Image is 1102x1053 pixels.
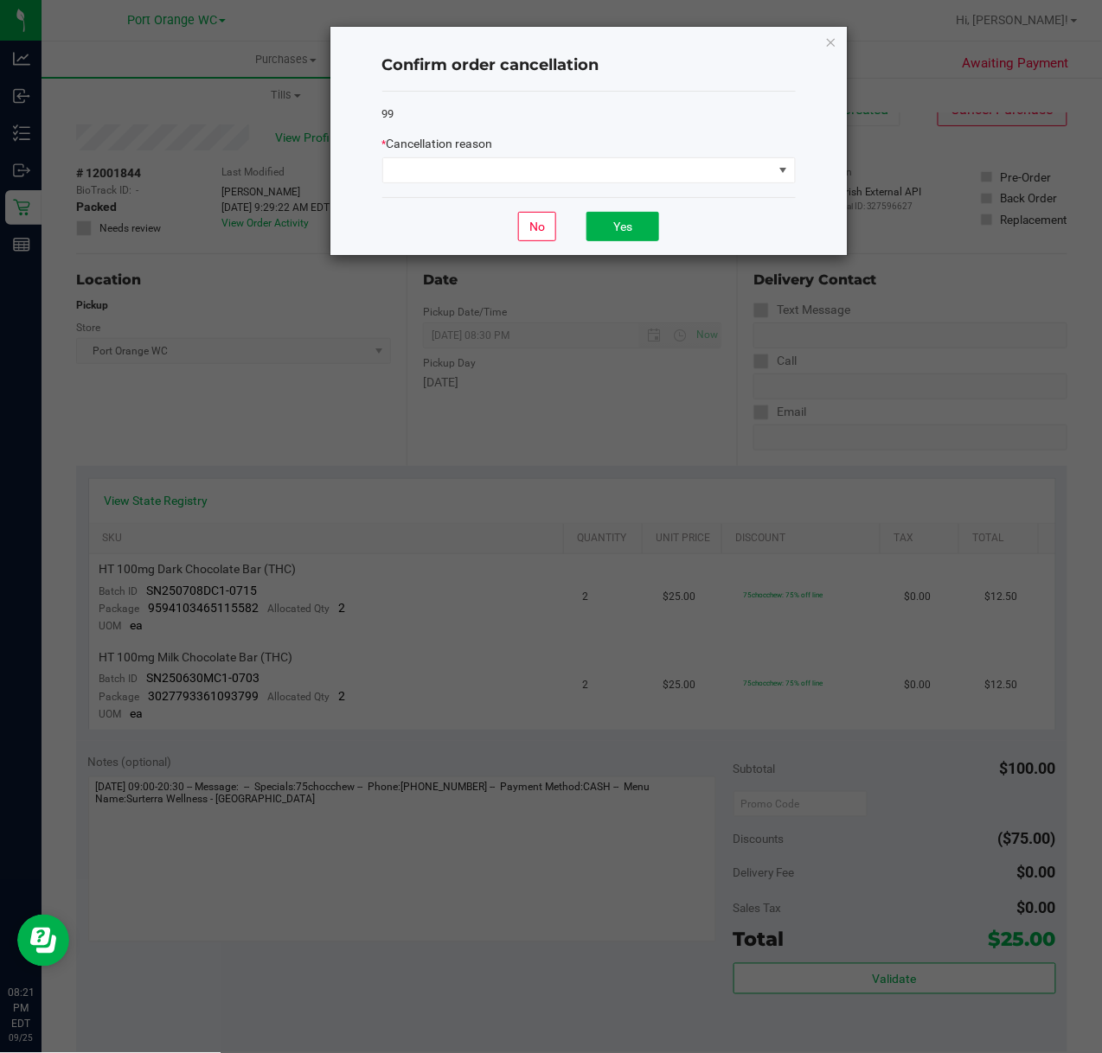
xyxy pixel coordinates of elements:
[382,107,394,120] span: 99
[586,212,659,241] button: Yes
[17,915,69,967] iframe: Resource center
[382,54,796,77] h4: Confirm order cancellation
[518,212,556,241] button: No
[387,137,493,150] span: Cancellation reason
[825,31,837,52] button: Close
